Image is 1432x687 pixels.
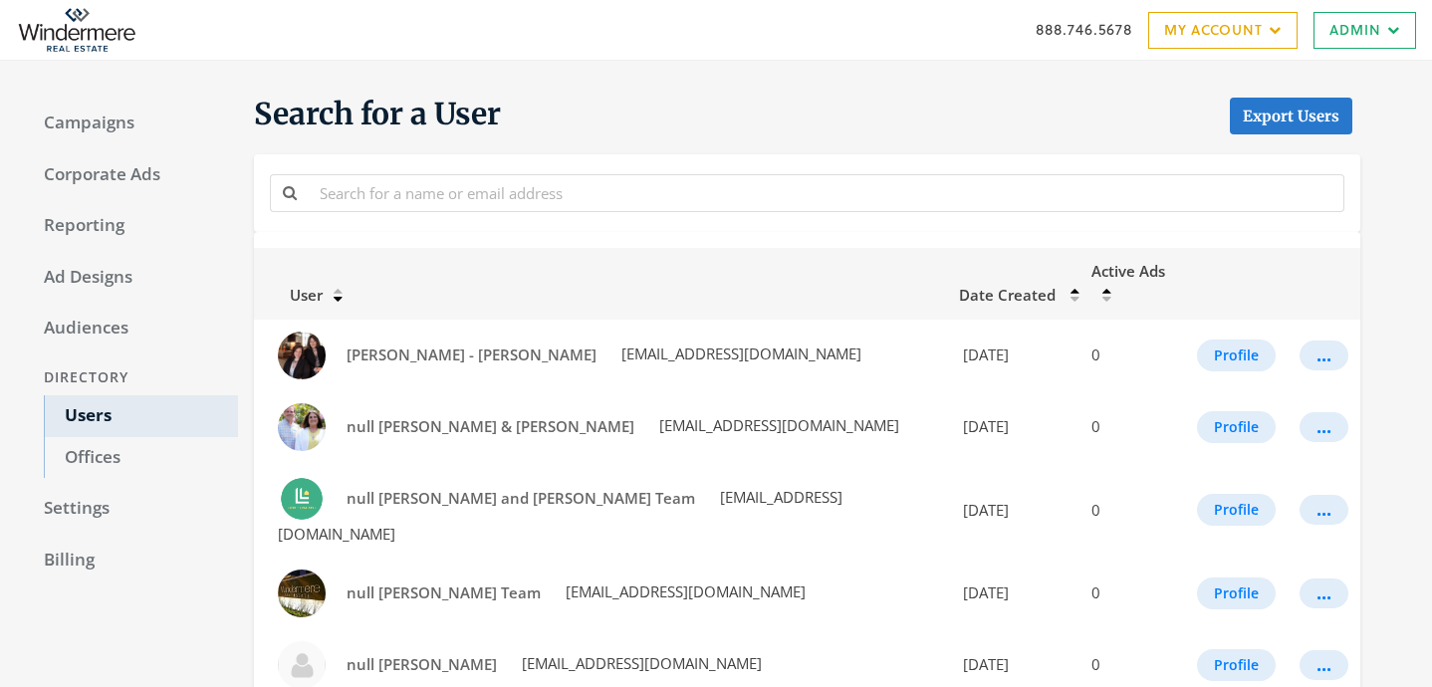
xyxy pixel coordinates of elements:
div: ... [1316,592,1331,594]
td: 0 [1079,391,1185,463]
td: [DATE] [947,558,1079,629]
span: null [PERSON_NAME] & [PERSON_NAME] [347,416,634,436]
a: Settings [24,488,238,530]
span: null [PERSON_NAME] and [PERSON_NAME] Team [347,488,695,508]
a: Corporate Ads [24,154,238,196]
span: null [PERSON_NAME] Team [347,582,541,602]
button: Profile [1197,340,1276,371]
span: Search for a User [254,95,501,134]
a: Audiences [24,308,238,349]
a: Admin [1313,12,1416,49]
td: 0 [1079,320,1185,391]
td: [DATE] [947,463,1079,558]
span: Date Created [959,285,1056,305]
input: Search for a name or email address [308,174,1344,211]
a: My Account [1148,12,1298,49]
img: Angie Mykel - Toby Bouchey profile [278,332,326,379]
div: ... [1316,426,1331,428]
button: ... [1300,650,1348,680]
a: Campaigns [24,103,238,144]
a: 888.746.5678 [1036,19,1132,40]
button: Profile [1197,577,1276,609]
span: [EMAIL_ADDRESS][DOMAIN_NAME] [278,487,842,544]
a: Billing [24,540,238,581]
button: Profile [1197,411,1276,443]
td: [DATE] [947,320,1079,391]
a: null [PERSON_NAME] [334,646,510,683]
span: [EMAIL_ADDRESS][DOMAIN_NAME] [655,415,899,435]
span: [PERSON_NAME] - [PERSON_NAME] [347,344,597,364]
span: null [PERSON_NAME] [347,654,497,674]
img: null Lori and Lisa Sell Team profile [278,475,326,523]
a: Reporting [24,205,238,247]
button: ... [1300,495,1348,525]
div: ... [1316,354,1331,356]
a: Users [44,395,238,437]
td: 0 [1079,463,1185,558]
span: Active Ads [1091,261,1165,281]
img: Adwerx [16,5,137,55]
i: Search for a name or email address [283,185,297,200]
button: ... [1300,578,1348,608]
button: ... [1300,341,1348,370]
button: Profile [1197,494,1276,526]
span: [EMAIL_ADDRESS][DOMAIN_NAME] [617,343,861,363]
button: ... [1300,412,1348,442]
span: [EMAIL_ADDRESS][DOMAIN_NAME] [562,581,806,601]
a: null [PERSON_NAME] Team [334,574,554,611]
td: [DATE] [947,391,1079,463]
a: null [PERSON_NAME] & [PERSON_NAME] [334,408,647,445]
a: Offices [44,437,238,479]
img: null Borsheim & Buehler profile [278,403,326,451]
span: [EMAIL_ADDRESS][DOMAIN_NAME] [518,653,762,673]
a: Ad Designs [24,257,238,299]
span: User [266,285,323,305]
div: Directory [24,359,238,396]
div: ... [1316,664,1331,666]
div: ... [1316,509,1331,511]
img: null Lumley Team profile [278,570,326,617]
a: [PERSON_NAME] - [PERSON_NAME] [334,337,609,373]
a: Export Users [1230,98,1352,134]
a: null [PERSON_NAME] and [PERSON_NAME] Team [334,480,708,517]
button: Profile [1197,649,1276,681]
td: 0 [1079,558,1185,629]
